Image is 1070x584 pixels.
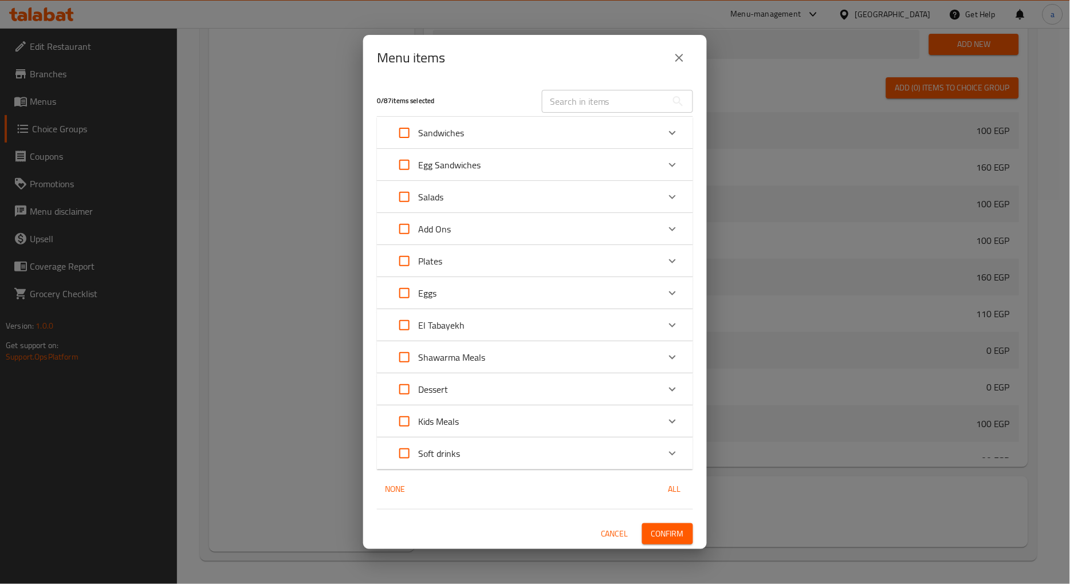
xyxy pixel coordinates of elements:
[666,44,693,72] button: close
[418,382,448,396] p: Dessert
[418,190,443,204] p: Salads
[377,245,693,277] div: Expand
[377,405,693,437] div: Expand
[418,447,460,460] p: Soft drinks
[377,373,693,405] div: Expand
[418,222,451,236] p: Add Ons
[542,90,667,113] input: Search in items
[377,117,693,149] div: Expand
[377,96,528,106] h5: 0 / 87 items selected
[418,126,464,140] p: Sandwiches
[377,181,693,213] div: Expand
[418,158,481,172] p: Egg Sandwiches
[377,437,693,469] div: Expand
[377,49,445,67] h2: Menu items
[596,523,633,544] button: Cancel
[377,213,693,245] div: Expand
[377,341,693,373] div: Expand
[377,277,693,309] div: Expand
[642,523,693,544] button: Confirm
[418,286,436,300] p: Eggs
[418,350,485,364] p: Shawarma Meals
[651,527,684,541] span: Confirm
[418,254,442,268] p: Plates
[377,149,693,181] div: Expand
[377,479,414,500] button: None
[377,309,693,341] div: Expand
[418,318,465,332] p: El Tabayekh
[418,415,459,428] p: Kids Meals
[656,479,693,500] button: All
[381,482,409,496] span: None
[661,482,689,496] span: All
[601,527,628,541] span: Cancel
